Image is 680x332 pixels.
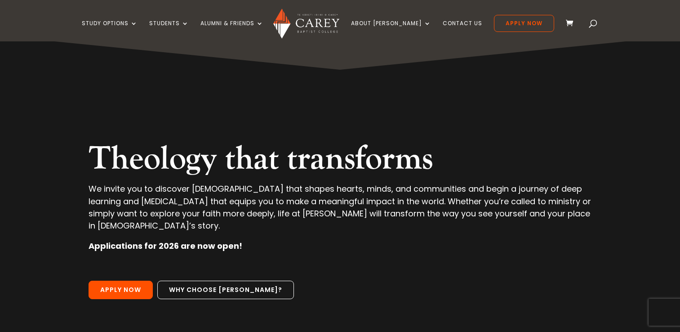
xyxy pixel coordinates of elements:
a: Apply Now [494,15,554,32]
a: Contact Us [443,20,482,41]
img: Carey Baptist College [273,9,339,39]
a: Alumni & Friends [200,20,263,41]
a: About [PERSON_NAME] [351,20,431,41]
a: Apply Now [89,281,153,300]
a: Students [149,20,189,41]
a: Why choose [PERSON_NAME]? [157,281,294,300]
a: Study Options [82,20,138,41]
h2: Theology that transforms [89,139,591,183]
strong: Applications for 2026 are now open! [89,240,242,251]
p: We invite you to discover [DEMOGRAPHIC_DATA] that shapes hearts, minds, and communities and begin... [89,183,591,240]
